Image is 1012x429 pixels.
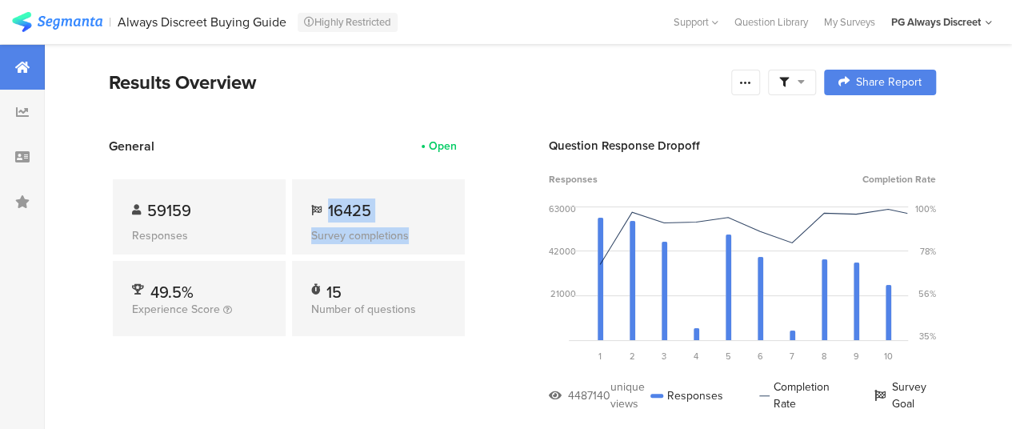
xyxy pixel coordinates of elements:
a: Question Library [726,14,816,30]
div: | [109,13,111,31]
div: 100% [915,202,936,215]
span: Completion Rate [862,172,936,186]
span: 2 [630,350,635,363]
div: Completion Rate [759,379,838,412]
div: PG Always Discreet [891,14,981,30]
span: 3 [662,350,666,363]
div: Responses [650,379,723,412]
div: 56% [918,287,936,300]
div: Results Overview [109,68,723,97]
div: Always Discreet Buying Guide [118,14,286,30]
span: 6 [758,350,763,363]
span: 59159 [147,198,191,223]
span: 1 [598,350,602,363]
a: My Surveys [816,14,883,30]
span: 4 [694,350,698,363]
span: 8 [822,350,826,363]
div: unique views [610,379,650,412]
span: 49.5% [150,280,194,304]
span: 9 [854,350,859,363]
img: segmanta logo [12,12,102,32]
span: Responses [549,172,598,186]
div: 4487140 [568,387,610,404]
span: Share Report [856,77,922,88]
span: 7 [790,350,794,363]
div: 78% [920,245,936,258]
div: Support [674,10,718,34]
span: Experience Score [132,301,220,318]
div: Highly Restricted [298,13,398,32]
div: 42000 [549,245,576,258]
div: 15 [326,280,342,296]
div: Open [429,138,457,154]
div: Survey completions [311,227,446,244]
div: Responses [132,227,266,244]
span: 10 [884,350,893,363]
div: 35% [919,330,936,343]
div: 63000 [549,202,576,215]
div: Survey Goal [874,379,936,412]
div: 21000 [550,287,576,300]
div: Question Response Dropoff [549,137,936,154]
span: 16425 [328,198,371,223]
span: Number of questions [311,301,416,318]
span: General [109,137,154,155]
span: 5 [726,350,731,363]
